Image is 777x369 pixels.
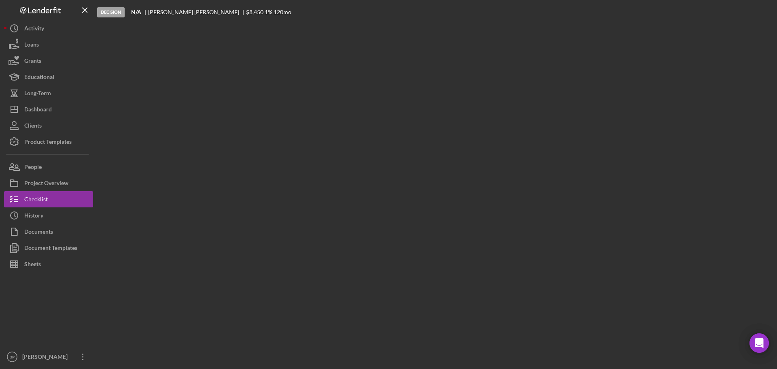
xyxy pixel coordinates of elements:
div: History [24,207,43,226]
div: Document Templates [24,240,77,258]
button: Grants [4,53,93,69]
button: Activity [4,20,93,36]
button: People [4,159,93,175]
button: Educational [4,69,93,85]
button: Documents [4,224,93,240]
b: N/A [131,9,141,15]
div: People [24,159,42,177]
div: Grants [24,53,41,71]
div: [PERSON_NAME] [PERSON_NAME] [148,9,246,15]
div: Dashboard [24,101,52,119]
div: $8,450 [246,9,263,15]
button: Dashboard [4,101,93,117]
button: Clients [4,117,93,134]
div: Checklist [24,191,48,209]
button: Project Overview [4,175,93,191]
div: Documents [24,224,53,242]
button: Product Templates [4,134,93,150]
div: Clients [24,117,42,136]
button: Loans [4,36,93,53]
button: Long-Term [4,85,93,101]
button: Checklist [4,191,93,207]
div: Sheets [24,256,41,274]
button: History [4,207,93,224]
div: Long-Term [24,85,51,103]
div: Educational [24,69,54,87]
div: Project Overview [24,175,68,193]
div: Product Templates [24,134,72,152]
div: Open Intercom Messenger [749,333,769,353]
div: 1 % [265,9,272,15]
div: Decision [97,7,125,17]
text: BP [10,355,15,359]
button: Sheets [4,256,93,272]
div: [PERSON_NAME] [20,349,73,367]
div: 120 mo [274,9,291,15]
button: Document Templates [4,240,93,256]
div: Activity [24,20,44,38]
button: BP[PERSON_NAME] [4,349,93,365]
div: Loans [24,36,39,55]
